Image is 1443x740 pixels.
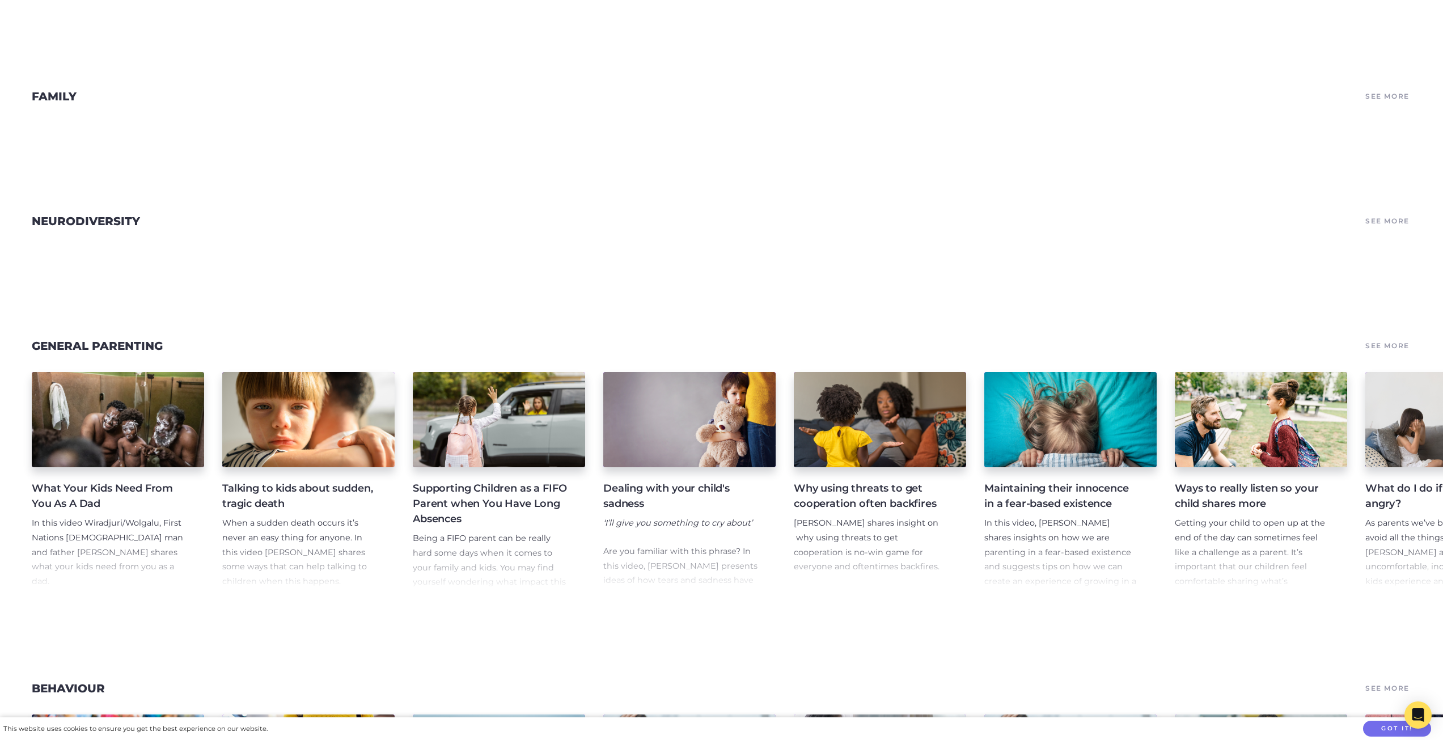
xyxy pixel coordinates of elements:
[32,90,77,103] a: Family
[984,481,1139,511] h4: Maintaining their innocence in a fear-based existence
[32,339,163,353] a: General Parenting
[32,481,186,511] h4: What Your Kids Need From You As A Dad
[32,214,140,228] a: Neurodiversity
[222,372,395,590] a: Talking to kids about sudden, tragic death When a sudden death occurs it’s never an easy thing fo...
[413,481,567,527] h4: Supporting Children as a FIFO Parent when You Have Long Absences
[603,544,758,633] p: Are you familiar with this phrase? In this video, [PERSON_NAME] presents ideas of how tears and s...
[1175,516,1329,648] p: Getting your child to open up at the end of the day can sometimes feel like a challenge as a pare...
[3,723,268,735] div: This website uses cookies to ensure you get the best experience on our website.
[794,372,966,590] a: Why using threats to get cooperation often backfires [PERSON_NAME] shares insight on why using th...
[984,372,1157,590] a: Maintaining their innocence in a fear-based existence In this video, [PERSON_NAME] shares insight...
[1363,721,1431,737] button: Got it!
[794,516,948,575] p: [PERSON_NAME] shares insight on why using threats to get cooperation is no-win game for everyone ...
[222,481,376,511] h4: Talking to kids about sudden, tragic death
[603,372,776,590] a: Dealing with your child's sadness ‘I’ll give you something to cry about’ Are you familiar with th...
[1364,213,1411,229] a: See More
[32,516,186,590] p: In this video Wiradjuri/Wolgalu, First Nations [DEMOGRAPHIC_DATA] man and father [PERSON_NAME] sh...
[603,518,752,528] em: ‘I’ll give you something to cry about’
[1364,338,1411,354] a: See More
[1175,372,1347,590] a: Ways to really listen so your child shares more Getting your child to open up at the end of the d...
[794,481,948,511] h4: Why using threats to get cooperation often backfires
[1364,88,1411,104] a: See More
[1175,481,1329,511] h4: Ways to really listen so your child shares more
[984,516,1139,604] p: In this video, [PERSON_NAME] shares insights on how we are parenting in a fear-based existence an...
[413,372,585,590] a: Supporting Children as a FIFO Parent when You Have Long Absences Being a FIFO parent can be reall...
[222,516,376,590] p: When a sudden death occurs it’s never an easy thing for anyone. In this video [PERSON_NAME] share...
[32,682,105,695] a: Behaviour
[1404,701,1432,729] div: Open Intercom Messenger
[413,531,567,678] p: Being a FIFO parent can be really hard some days when it comes to your family and kids. You may f...
[1364,680,1411,696] a: See More
[32,372,204,590] a: What Your Kids Need From You As A Dad In this video Wiradjuri/Wolgalu, First Nations [DEMOGRAPHIC...
[603,481,758,511] h4: Dealing with your child's sadness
